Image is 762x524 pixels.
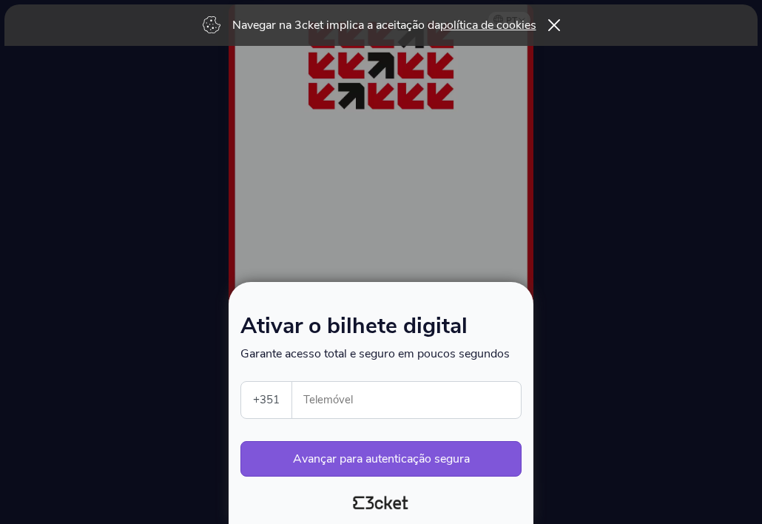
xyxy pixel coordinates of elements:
p: Navegar na 3cket implica a aceitação da [232,17,536,33]
a: política de cookies [440,17,536,33]
input: Telemóvel [304,382,521,418]
p: Garante acesso total e seguro em poucos segundos [240,346,522,362]
button: Avançar para autenticação segura [240,441,522,477]
label: Telemóvel [292,382,522,418]
h1: Ativar o bilhete digital [240,316,522,346]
